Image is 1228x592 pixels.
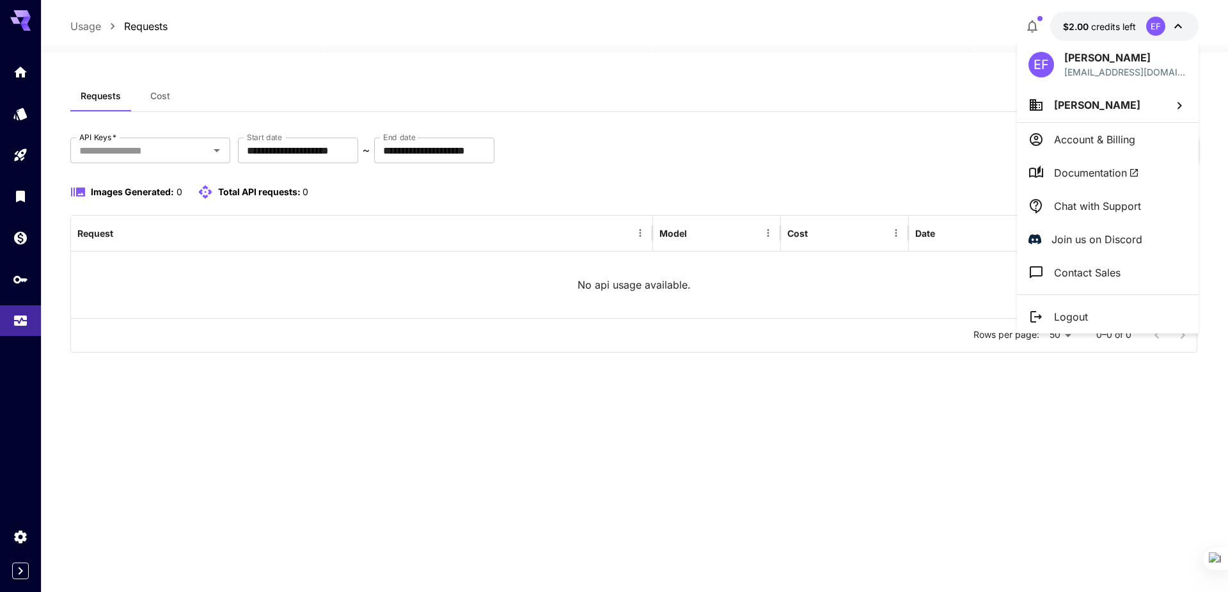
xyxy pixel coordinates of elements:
p: Logout [1054,309,1088,324]
div: info@creativecloseup.com [1064,65,1187,79]
p: [EMAIL_ADDRESS][DOMAIN_NAME] [1064,65,1187,79]
p: Join us on Discord [1051,232,1142,247]
p: Chat with Support [1054,198,1141,214]
button: [PERSON_NAME] [1017,88,1199,122]
span: [PERSON_NAME] [1054,99,1140,111]
div: EF [1028,52,1054,77]
span: Documentation [1054,165,1139,180]
p: Account & Billing [1054,132,1135,147]
p: Contact Sales [1054,265,1121,280]
p: [PERSON_NAME] [1064,50,1187,65]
